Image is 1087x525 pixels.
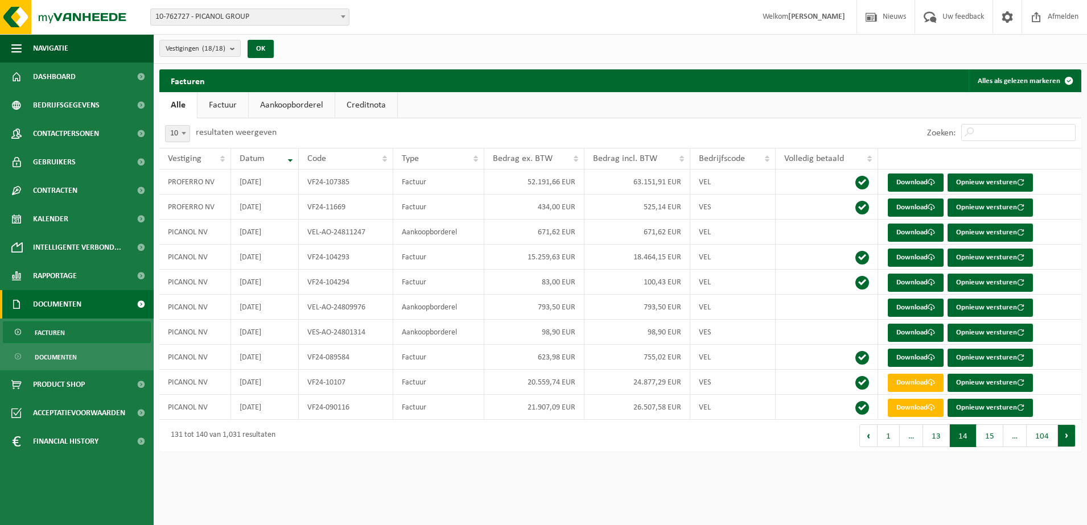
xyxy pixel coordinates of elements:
[159,220,231,245] td: PICANOL NV
[888,274,944,292] a: Download
[584,195,690,220] td: 525,14 EUR
[584,345,690,370] td: 755,02 EUR
[950,424,977,447] button: 14
[888,173,944,192] a: Download
[948,399,1033,417] button: Opnieuw versturen
[299,295,393,320] td: VEL-AO-24809976
[690,370,776,395] td: VES
[484,245,584,270] td: 15.259,63 EUR
[159,92,197,118] a: Alle
[690,395,776,420] td: VEL
[202,45,225,52] count: (18/18)
[690,245,776,270] td: VEL
[231,195,299,220] td: [DATE]
[948,374,1033,392] button: Opnieuw versturen
[240,154,265,163] span: Datum
[33,205,68,233] span: Kalender
[484,195,584,220] td: 434,00 EUR
[335,92,397,118] a: Creditnota
[197,92,248,118] a: Factuur
[159,320,231,345] td: PICANOL NV
[159,40,241,57] button: Vestigingen(18/18)
[299,245,393,270] td: VF24-104293
[393,220,484,245] td: Aankoopborderel
[493,154,553,163] span: Bedrag ex. BTW
[788,13,845,21] strong: [PERSON_NAME]
[249,92,335,118] a: Aankoopborderel
[888,199,944,217] a: Download
[165,125,190,142] span: 10
[888,299,944,317] a: Download
[393,270,484,295] td: Factuur
[900,424,923,447] span: …
[888,399,944,417] a: Download
[584,370,690,395] td: 24.877,29 EUR
[584,245,690,270] td: 18.464,15 EUR
[393,345,484,370] td: Factuur
[584,295,690,320] td: 793,50 EUR
[393,295,484,320] td: Aankoopborderel
[584,395,690,420] td: 26.507,58 EUR
[888,349,944,367] a: Download
[699,154,745,163] span: Bedrijfscode
[159,69,216,92] h2: Facturen
[393,370,484,395] td: Factuur
[393,195,484,220] td: Factuur
[690,295,776,320] td: VEL
[484,220,584,245] td: 671,62 EUR
[299,395,393,420] td: VF24-090116
[33,148,76,176] span: Gebruikers
[948,173,1033,192] button: Opnieuw versturen
[33,233,121,262] span: Intelligente verbond...
[888,324,944,342] a: Download
[307,154,326,163] span: Code
[484,320,584,345] td: 98,90 EUR
[584,170,690,195] td: 63.151,91 EUR
[33,119,99,148] span: Contactpersonen
[690,170,776,195] td: VEL
[784,154,844,163] span: Volledig betaald
[248,40,274,58] button: OK
[166,40,225,57] span: Vestigingen
[888,374,944,392] a: Download
[159,345,231,370] td: PICANOL NV
[33,91,100,119] span: Bedrijfsgegevens
[888,249,944,267] a: Download
[159,295,231,320] td: PICANOL NV
[231,245,299,270] td: [DATE]
[159,245,231,270] td: PICANOL NV
[393,170,484,195] td: Factuur
[484,270,584,295] td: 83,00 EUR
[33,290,81,319] span: Documenten
[948,274,1033,292] button: Opnieuw versturen
[299,270,393,295] td: VF24-104294
[159,170,231,195] td: PROFERRO NV
[159,270,231,295] td: PICANOL NV
[1058,424,1076,447] button: Next
[969,69,1080,92] button: Alles als gelezen markeren
[33,370,85,399] span: Product Shop
[35,322,65,344] span: Facturen
[231,395,299,420] td: [DATE]
[977,424,1003,447] button: 15
[584,270,690,295] td: 100,43 EUR
[690,345,776,370] td: VEL
[231,370,299,395] td: [DATE]
[299,370,393,395] td: VF24-10107
[393,320,484,345] td: Aankoopborderel
[948,249,1033,267] button: Opnieuw versturen
[878,424,900,447] button: 1
[1003,424,1027,447] span: …
[1027,424,1058,447] button: 104
[299,320,393,345] td: VES-AO-24801314
[33,34,68,63] span: Navigatie
[159,395,231,420] td: PICANOL NV
[299,195,393,220] td: VF24-11669
[299,345,393,370] td: VF24-089584
[231,295,299,320] td: [DATE]
[402,154,419,163] span: Type
[484,370,584,395] td: 20.559,74 EUR
[584,320,690,345] td: 98,90 EUR
[948,224,1033,242] button: Opnieuw versturen
[888,224,944,242] a: Download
